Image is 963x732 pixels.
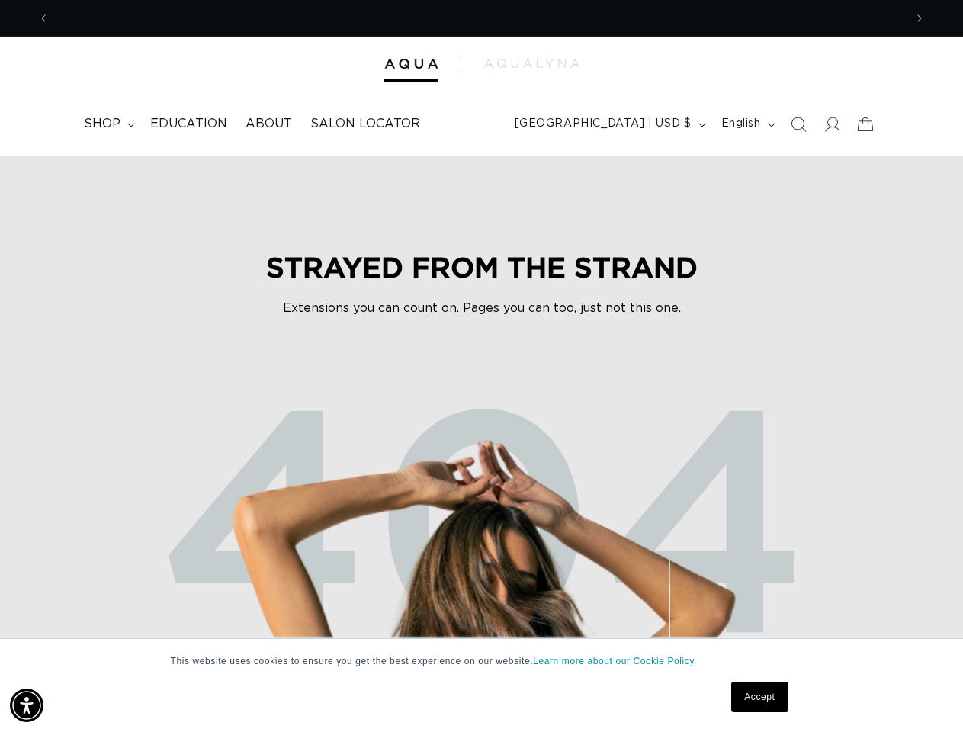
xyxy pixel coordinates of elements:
[150,116,227,132] span: Education
[712,110,782,139] button: English
[171,654,793,668] p: This website uses cookies to ensure you get the best experience on our website.
[506,110,712,139] button: [GEOGRAPHIC_DATA] | USD $
[782,108,815,141] summary: Search
[141,107,236,141] a: Education
[301,107,429,141] a: Salon Locator
[10,689,43,722] div: Accessibility Menu
[721,116,761,132] span: English
[903,4,936,33] button: Next announcement
[246,116,292,132] span: About
[533,656,697,666] a: Learn more about our Cookie Policy.
[253,250,711,284] h2: STRAYED FROM THE STRAND
[515,116,692,132] span: [GEOGRAPHIC_DATA] | USD $
[887,659,963,732] iframe: Chat Widget
[253,299,711,317] p: Extensions you can count on. Pages you can too, just not this one.
[484,59,579,68] img: aqualyna.com
[731,682,788,712] a: Accept
[236,107,301,141] a: About
[84,116,120,132] span: shop
[384,59,438,69] img: Aqua Hair Extensions
[27,4,60,33] button: Previous announcement
[75,107,141,141] summary: shop
[310,116,420,132] span: Salon Locator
